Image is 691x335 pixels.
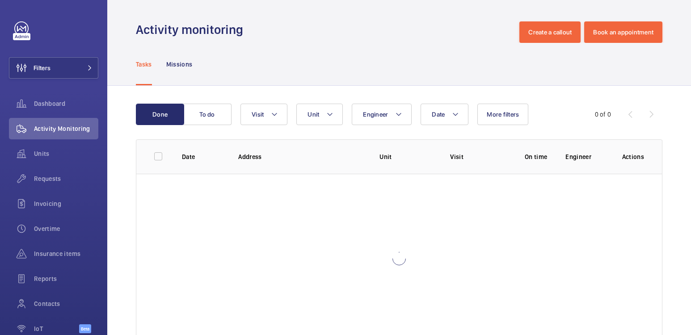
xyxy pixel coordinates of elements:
[9,57,98,79] button: Filters
[238,152,365,161] p: Address
[519,21,581,43] button: Create a callout
[379,152,436,161] p: Unit
[622,152,644,161] p: Actions
[240,104,287,125] button: Visit
[34,224,98,233] span: Overtime
[136,60,152,69] p: Tasks
[34,99,98,108] span: Dashboard
[421,104,468,125] button: Date
[565,152,607,161] p: Engineer
[352,104,412,125] button: Engineer
[450,152,506,161] p: Visit
[183,104,232,125] button: To do
[487,111,519,118] span: More filters
[136,21,249,38] h1: Activity monitoring
[363,111,388,118] span: Engineer
[34,63,51,72] span: Filters
[79,324,91,333] span: Beta
[34,324,79,333] span: IoT
[432,111,445,118] span: Date
[34,199,98,208] span: Invoicing
[34,274,98,283] span: Reports
[166,60,193,69] p: Missions
[136,104,184,125] button: Done
[34,174,98,183] span: Requests
[182,152,224,161] p: Date
[477,104,528,125] button: More filters
[34,299,98,308] span: Contacts
[296,104,343,125] button: Unit
[521,152,551,161] p: On time
[34,149,98,158] span: Units
[252,111,264,118] span: Visit
[34,124,98,133] span: Activity Monitoring
[595,110,611,119] div: 0 of 0
[308,111,319,118] span: Unit
[34,249,98,258] span: Insurance items
[584,21,662,43] button: Book an appointment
